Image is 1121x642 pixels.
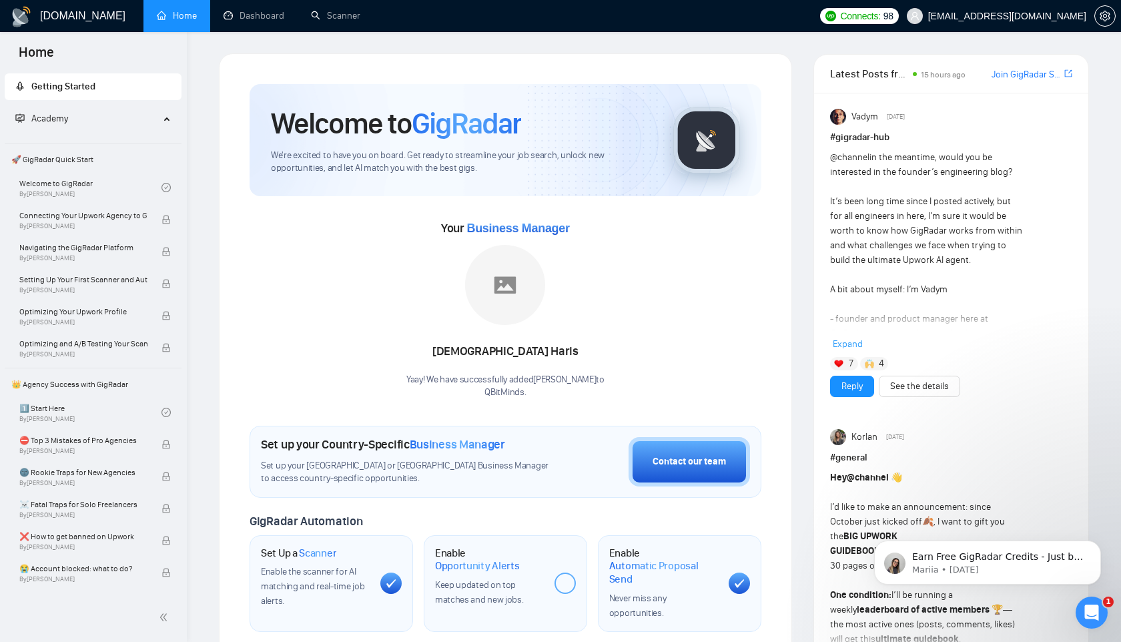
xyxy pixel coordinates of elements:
a: setting [1094,11,1116,21]
span: lock [161,247,171,256]
a: 1️⃣ Start HereBy[PERSON_NAME] [19,398,161,427]
span: lock [161,568,171,577]
h1: Enable [435,547,544,573]
img: gigradar-logo.png [673,107,740,174]
button: setting [1094,5,1116,27]
span: GigRadar [412,105,521,141]
span: lock [161,343,171,352]
img: ❤️ [834,359,843,368]
span: 7 [849,357,853,370]
strong: One condition: [830,589,891,601]
span: 👋 [891,472,902,483]
span: Korlan [851,430,877,444]
p: QBitMinds . [406,386,605,399]
span: Expand [833,338,863,350]
h1: Enable [609,547,718,586]
span: Connecting Your Upwork Agency to GigRadar [19,209,147,222]
span: Home [8,43,65,71]
span: Optimizing and A/B Testing Your Scanner for Better Results [19,337,147,350]
span: Navigating the GigRadar Platform [19,241,147,254]
span: lock [161,311,171,320]
span: 4 [879,357,884,370]
span: By [PERSON_NAME] [19,511,147,519]
span: By [PERSON_NAME] [19,543,147,551]
a: homeHome [157,10,197,21]
h1: # gigradar-hub [830,130,1072,145]
span: By [PERSON_NAME] [19,350,147,358]
span: Optimizing Your Upwork Profile [19,305,147,318]
span: 👑 Agency Success with GigRadar [6,371,180,398]
span: export [1064,68,1072,79]
div: [DEMOGRAPHIC_DATA] Haris [406,340,605,363]
span: Your [441,221,570,236]
h1: Welcome to [271,105,521,141]
img: 🙌 [865,359,874,368]
span: check-circle [161,183,171,192]
span: By [PERSON_NAME] [19,318,147,326]
span: Set up your [GEOGRAPHIC_DATA] or [GEOGRAPHIC_DATA] Business Manager to access country-specific op... [261,460,554,485]
span: Earn Free GigRadar Credits - Just by Sharing Your Story! 💬 Want more credits for sending proposal... [58,39,230,368]
h1: Set up your Country-Specific [261,437,505,452]
h1: # general [830,450,1072,465]
span: Setting Up Your First Scanner and Auto-Bidder [19,273,147,286]
span: ❌ How to get banned on Upwork [19,530,147,543]
span: Getting Started [31,81,95,92]
li: Getting Started [5,73,181,100]
a: Reply [841,379,863,394]
span: check-circle [161,408,171,417]
span: [DATE] [887,111,905,123]
img: placeholder.png [465,245,545,325]
span: lock [161,536,171,545]
span: Opportunity Alerts [435,559,520,573]
span: [DATE] [886,431,904,443]
span: Latest Posts from the GigRadar Community [830,65,909,82]
span: Academy [31,113,68,124]
span: ☠️ Fatal Traps for Solo Freelancers [19,498,147,511]
h1: Set Up a [261,547,336,560]
span: 98 [883,9,893,23]
span: Scanner [299,547,336,560]
span: By [PERSON_NAME] [19,447,147,455]
span: lock [161,504,171,513]
span: 15 hours ago [921,70,966,79]
span: 🚀 GigRadar Quick Start [6,146,180,173]
span: By [PERSON_NAME] [19,222,147,230]
span: ⛔ Top 3 Mistakes of Pro Agencies [19,434,147,447]
span: lock [161,279,171,288]
span: Automatic Proposal Send [609,559,718,585]
img: Vadym [830,109,846,125]
span: @channel [847,472,889,483]
span: lock [161,472,171,481]
strong: Hey [830,472,889,483]
a: searchScanner [311,10,360,21]
a: dashboardDashboard [224,10,284,21]
button: See the details [879,376,960,397]
img: upwork-logo.png [825,11,836,21]
span: 🌚 Rookie Traps for New Agencies [19,466,147,479]
span: @channel [830,151,869,163]
span: Vadym [851,109,878,124]
button: Contact our team [629,437,750,487]
span: user [910,11,919,21]
span: fund-projection-screen [15,113,25,123]
span: lock [161,215,171,224]
a: Welcome to GigRadarBy[PERSON_NAME] [19,173,161,202]
span: double-left [159,611,172,624]
span: Academy [15,113,68,124]
img: logo [11,6,32,27]
span: setting [1095,11,1115,21]
button: Reply [830,376,874,397]
span: By [PERSON_NAME] [19,286,147,294]
div: in the meantime, would you be interested in the founder’s engineering blog? It’s been long time s... [830,150,1024,561]
span: 1 [1103,597,1114,607]
span: lock [161,440,171,449]
span: Enable the scanner for AI matching and real-time job alerts. [261,566,364,607]
span: 😭 Account blocked: what to do? [19,562,147,575]
strong: leaderboard of active members [857,604,990,615]
iframe: Intercom notifications message [854,513,1121,606]
span: We're excited to have you on board. Get ready to streamline your job search, unlock new opportuni... [271,149,652,175]
span: By [PERSON_NAME] [19,479,147,487]
a: See the details [890,379,949,394]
